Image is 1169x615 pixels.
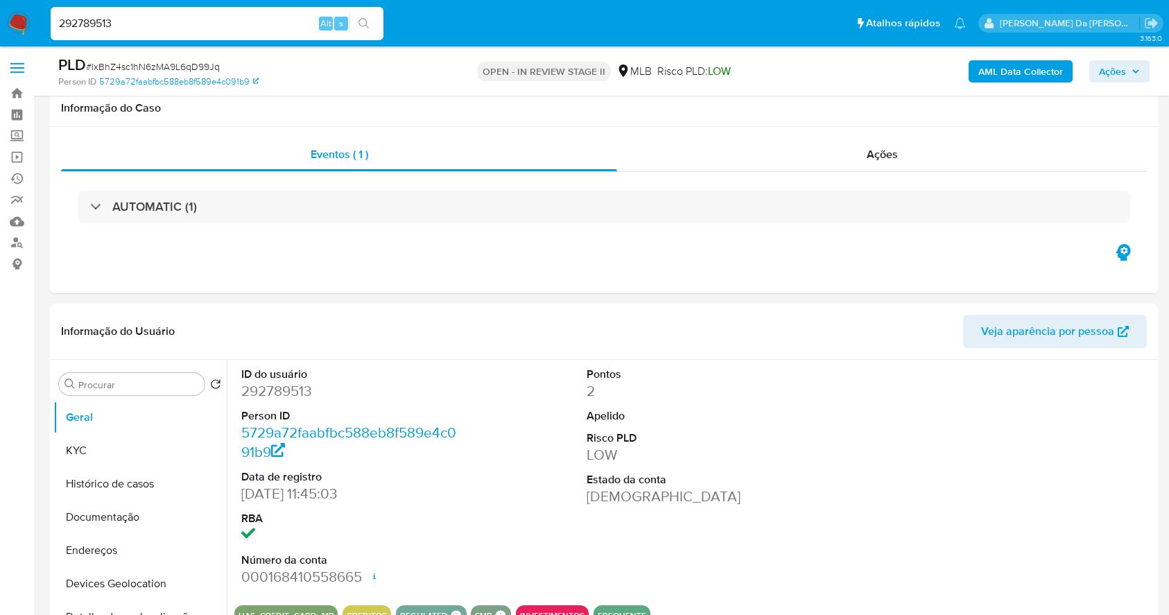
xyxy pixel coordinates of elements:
button: Procurar [64,379,76,390]
input: Procurar [78,379,199,391]
button: Documentação [53,501,227,534]
dd: LOW [587,445,803,465]
button: Retornar ao pedido padrão [210,379,221,394]
dd: [DEMOGRAPHIC_DATA] [587,487,803,506]
button: KYC [53,434,227,467]
dd: [DATE] 11:45:03 [241,484,458,503]
dt: Risco PLD [587,431,803,446]
button: Histórico de casos [53,467,227,501]
button: AML Data Collector [969,60,1073,83]
dd: 2 [587,381,803,401]
button: Devices Geolocation [53,567,227,600]
button: Veja aparência por pessoa [963,315,1147,348]
span: Eventos ( 1 ) [311,146,368,162]
input: Pesquise usuários ou casos... [51,15,383,33]
button: Geral [53,401,227,434]
h3: AUTOMATIC (1) [112,199,197,214]
dt: Apelido [587,408,803,424]
button: Endereços [53,534,227,567]
span: LOW [708,63,731,79]
span: Atalhos rápidos [866,16,940,31]
span: Veja aparência por pessoa [981,315,1114,348]
span: Ações [867,146,898,162]
div: AUTOMATIC (1) [78,191,1130,223]
p: OPEN - IN REVIEW STAGE II [477,62,611,81]
h1: Informação do Caso [61,101,1147,115]
span: # lxBhZ4sc1hN6zMA9L6qD99Jq [86,60,220,73]
dt: Pontos [587,367,803,382]
dt: RBA [241,511,458,526]
dt: Person ID [241,408,458,424]
b: PLD [58,53,86,76]
span: s [339,17,343,30]
dt: Data de registro [241,469,458,485]
dt: ID do usuário [241,367,458,382]
p: patricia.varelo@mercadopago.com.br [1000,17,1140,30]
a: Notificações [954,17,966,29]
button: Ações [1089,60,1150,83]
a: Sair [1144,16,1159,31]
dt: Número da conta [241,553,458,568]
dd: 292789513 [241,381,458,401]
h1: Informação do Usuário [61,324,175,338]
div: MLB [616,64,652,79]
span: Risco PLD: [657,64,731,79]
span: Alt [320,17,331,30]
b: AML Data Collector [978,60,1063,83]
a: 5729a72faabfbc588eb8f589e4c091b9 [241,422,456,462]
button: search-icon [349,14,378,33]
b: Person ID [58,76,96,88]
dt: Estado da conta [587,472,803,487]
a: 5729a72faabfbc588eb8f589e4c091b9 [99,76,259,88]
dd: 000168410558665 [241,567,458,587]
span: Ações [1099,60,1126,83]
